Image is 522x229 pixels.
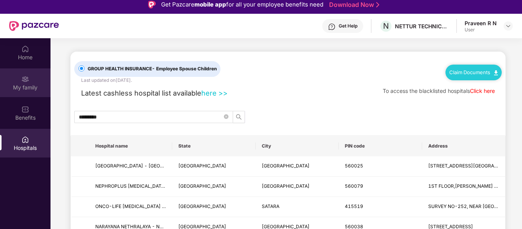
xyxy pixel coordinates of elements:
[95,163,196,169] span: [GEOGRAPHIC_DATA] - [GEOGRAPHIC_DATA]
[95,143,166,149] span: Hospital name
[89,136,172,156] th: Hospital name
[81,77,132,84] div: Last updated on [DATE] .
[172,156,255,177] td: KARNATAKA
[89,197,172,217] td: ONCO-LIFE CANCER CENTRE PVT LTD. - SATARA
[383,21,389,31] span: N
[262,163,310,169] span: [GEOGRAPHIC_DATA]
[21,106,29,113] img: svg+xml;base64,PHN2ZyBpZD0iQmVuZWZpdHMiIHhtbG5zPSJodHRwOi8vd3d3LnczLm9yZy8yMDAwL3N2ZyIgd2lkdGg9Ij...
[376,1,379,9] img: Stroke
[494,70,498,75] img: svg+xml;base64,PHN2ZyB4bWxucz0iaHR0cDovL3d3dy53My5vcmcvMjAwMC9zdmciIHdpZHRoPSIxMC40IiBoZWlnaHQ9Ij...
[339,23,357,29] div: Get Help
[256,136,339,156] th: City
[328,23,336,31] img: svg+xml;base64,PHN2ZyBpZD0iSGVscC0zMngzMiIgeG1sbnM9Imh0dHA6Ly93d3cudzMub3JnLzIwMDAvc3ZnIiB3aWR0aD...
[233,114,245,120] span: search
[422,197,505,217] td: SURVEY NO-252, NEAR PUNE-BANGALORE HIGHWAY
[428,143,499,149] span: Address
[505,23,511,29] img: svg+xml;base64,PHN2ZyBpZD0iRHJvcGRvd24tMzJ4MzIiIHhtbG5zPSJodHRwOi8vd3d3LnczLm9yZy8yMDAwL3N2ZyIgd2...
[470,88,495,94] a: Click here
[172,177,255,197] td: KARNATAKA
[81,89,201,97] span: Latest cashless hospital list available
[89,177,172,197] td: NEPHROPLUS DIALYSIS CENTER - BASAVESHWARANAGAR - BANGALORE
[178,163,226,169] span: [GEOGRAPHIC_DATA]
[256,177,339,197] td: BANGALORE
[262,203,279,209] span: SATARA
[422,177,505,197] td: 1ST FLOOR,PRANAV BEARING NO 331, 3RD STAGE ,4TH BLOCK WEST OF CHORD ROAD (SIDDAIAH PURANIK ROAD) ...
[256,156,339,177] td: BANGALORE
[178,183,226,189] span: [GEOGRAPHIC_DATA]
[345,203,363,209] span: 415519
[422,136,505,156] th: Address
[345,183,363,189] span: 560079
[233,111,245,123] button: search
[201,89,228,97] a: here >>
[345,163,363,169] span: 560025
[465,19,497,27] div: Praveen R N
[224,114,228,119] span: close-circle
[95,183,272,189] span: NEPHROPLUS [MEDICAL_DATA] - [GEOGRAPHIC_DATA] - [GEOGRAPHIC_DATA]
[85,65,220,73] span: GROUP HEALTH INSURANCE
[172,136,255,156] th: State
[95,203,255,209] span: ONCO-LIFE [MEDICAL_DATA] CENTRE PVT LTD. - [GEOGRAPHIC_DATA]
[339,136,422,156] th: PIN code
[178,203,226,209] span: [GEOGRAPHIC_DATA]
[256,197,339,217] td: SATARA
[449,69,498,75] a: Claim Documents
[422,156,505,177] td: 45, Magarath Road, Off Richmond Road -
[395,23,449,30] div: NETTUR TECHNICAL TRAINING FOUNDATION
[21,136,29,143] img: svg+xml;base64,PHN2ZyBpZD0iSG9zcGl0YWxzIiB4bWxucz0iaHR0cDovL3d3dy53My5vcmcvMjAwMC9zdmciIHdpZHRoPS...
[89,156,172,177] td: HOSMAT HOSPITAL - BANGALORE
[152,66,217,71] span: - Employee Spouse Children
[224,113,228,120] span: close-circle
[262,183,310,189] span: [GEOGRAPHIC_DATA]
[465,27,497,33] div: User
[9,21,59,31] img: New Pazcare Logo
[172,197,255,217] td: MAHARASHTRA
[21,75,29,83] img: svg+xml;base64,PHN2ZyB3aWR0aD0iMjAiIGhlaWdodD0iMjAiIHZpZXdCb3g9IjAgMCAyMCAyMCIgZmlsbD0ibm9uZSIgeG...
[194,1,226,8] strong: mobile app
[148,1,156,8] img: Logo
[21,45,29,53] img: svg+xml;base64,PHN2ZyBpZD0iSG9tZSIgeG1sbnM9Imh0dHA6Ly93d3cudzMub3JnLzIwMDAvc3ZnIiB3aWR0aD0iMjAiIG...
[329,1,377,9] a: Download Now
[383,88,470,94] span: To access the blacklisted hospitals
